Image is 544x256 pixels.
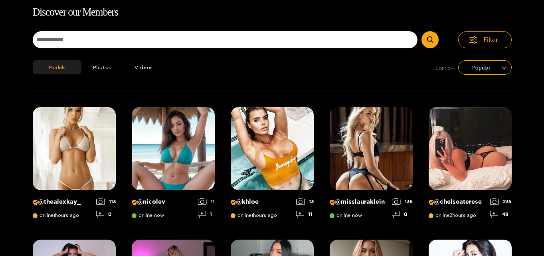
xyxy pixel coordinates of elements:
[421,31,439,48] button: Submit Search
[33,107,116,190] img: Creator Profile Image: thealexkay_
[132,212,164,218] span: online now
[464,62,506,73] span: Popular
[392,198,413,205] div: 136
[296,211,314,218] div: 11
[330,198,388,206] p: @ misslauraklein
[33,60,81,74] button: Models
[96,211,116,218] div: 0
[458,60,512,75] div: sort
[330,107,413,224] a: Creator Profile Image: misslauraklein@misslaurakleinonline now1360
[231,212,277,218] span: online 1 hours ago
[330,212,362,218] span: online now
[96,198,116,205] div: 113
[330,107,413,190] img: Creator Profile Image: misslauraklein
[483,35,499,44] span: Filter
[458,31,512,48] button: Filter
[123,60,164,74] button: Videos
[33,212,79,218] span: online 1 hours ago
[33,4,512,21] h1: Discover our Members
[429,107,512,190] img: Creator Profile Image: chelseaterese
[429,212,476,218] span: online 2 hours ago
[198,198,215,205] div: 11
[132,107,215,224] a: Creator Profile Image: nicolev@nicolevonline now111
[435,63,455,72] span: Sort by:
[198,211,215,218] div: 1
[231,107,314,190] img: Creator Profile Image: khloe
[81,60,123,74] button: Photos
[429,198,486,206] p: @ chelseaterese
[429,107,512,224] a: Creator Profile Image: chelseaterese@chelseatereseonline2hours ago23548
[392,211,413,218] div: 0
[490,211,512,218] div: 48
[231,198,292,206] p: @ khloe
[33,107,116,224] a: Creator Profile Image: thealexkay_@thealexkay_online1hours ago1130
[132,198,194,206] p: @ nicolev
[490,198,512,205] div: 235
[33,198,92,206] p: @ thealexkay_
[132,107,215,190] img: Creator Profile Image: nicolev
[231,107,314,224] a: Creator Profile Image: khloe@khloeonline1hours ago1311
[296,198,314,205] div: 13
